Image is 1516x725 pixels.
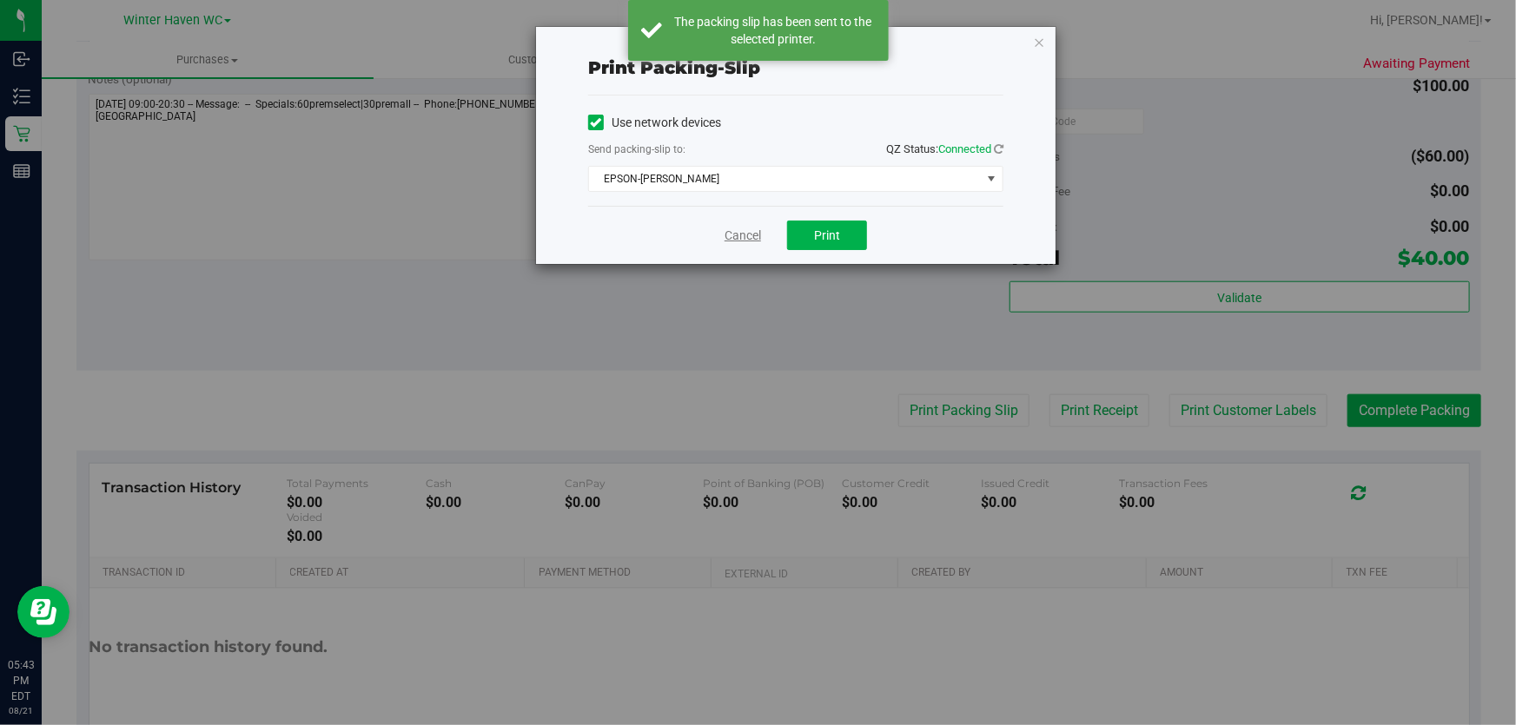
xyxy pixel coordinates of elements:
[588,57,760,78] span: Print packing-slip
[814,228,840,242] span: Print
[725,227,761,245] a: Cancel
[981,167,1003,191] span: select
[886,142,1003,155] span: QZ Status:
[588,142,685,157] label: Send packing-slip to:
[672,13,876,48] div: The packing slip has been sent to the selected printer.
[787,221,867,250] button: Print
[589,167,981,191] span: EPSON-[PERSON_NAME]
[938,142,991,155] span: Connected
[588,114,721,132] label: Use network devices
[17,586,70,638] iframe: Resource center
